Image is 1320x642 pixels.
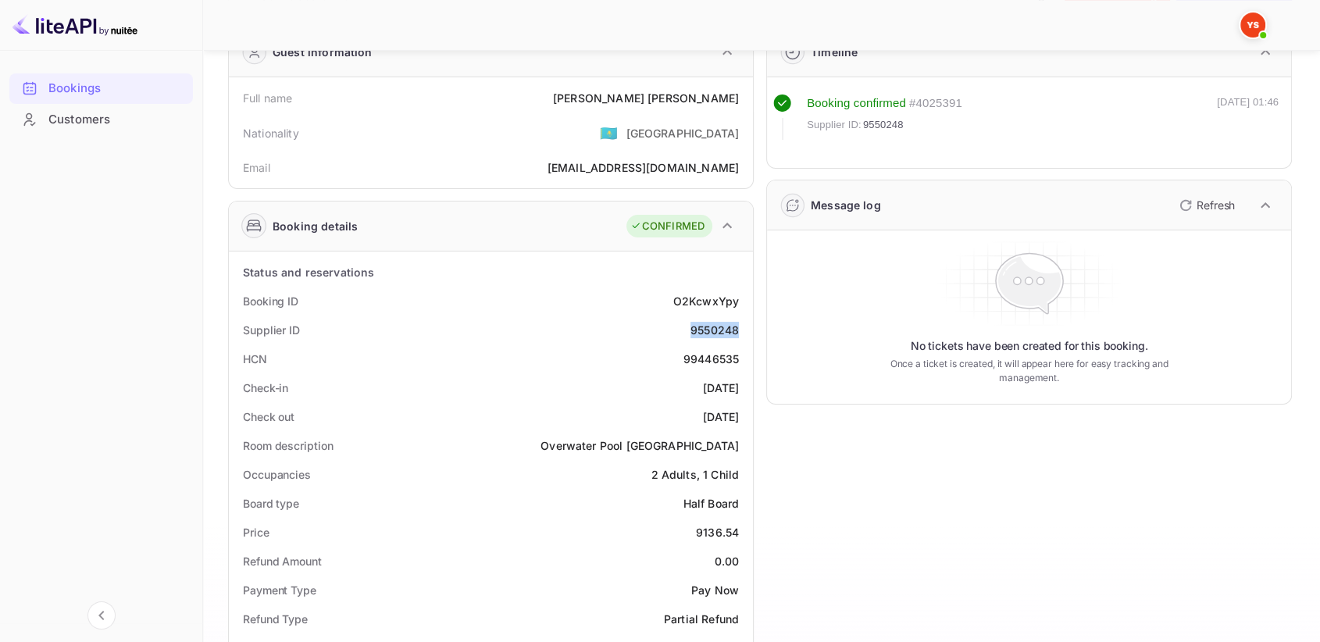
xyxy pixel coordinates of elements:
div: Message log [811,197,881,213]
div: Price [243,524,269,540]
div: Refund Type [243,611,308,627]
div: Supplier ID [243,322,300,338]
div: Bookings [48,80,185,98]
img: Yandex Support [1240,12,1265,37]
div: [DATE] 01:46 [1217,95,1279,140]
p: Once a ticket is created, it will appear here for easy tracking and management. [888,357,1169,385]
div: [DATE] [703,408,739,425]
div: [GEOGRAPHIC_DATA] [626,125,739,141]
div: # 4025391 [909,95,962,112]
p: Refresh [1197,197,1235,213]
div: Booking confirmed [807,95,906,112]
div: Check-in [243,380,288,396]
div: Occupancies [243,466,311,483]
div: CONFIRMED [630,219,705,234]
div: O2KcwxYpy [673,293,739,309]
div: 0.00 [714,553,739,569]
div: Check out [243,408,294,425]
div: Bookings [9,73,193,104]
div: HCN [243,351,267,367]
div: 99446535 [683,351,739,367]
div: Half Board [683,495,740,512]
div: Email [243,159,270,176]
img: LiteAPI logo [12,12,137,37]
div: Room description [243,437,333,454]
div: Full name [243,90,292,106]
div: Timeline [811,44,858,60]
div: Overwater Pool [GEOGRAPHIC_DATA] [540,437,739,454]
div: [DATE] [703,380,739,396]
div: 9550248 [690,322,739,338]
span: Supplier ID: [807,117,862,133]
button: Collapse navigation [87,601,116,630]
div: 2 Adults, 1 Child [651,466,739,483]
div: [PERSON_NAME] [PERSON_NAME] [553,90,739,106]
div: Guest information [273,44,373,60]
div: 9136.54 [696,524,739,540]
div: Status and reservations [243,264,374,280]
span: United States [600,119,618,147]
div: Pay Now [691,582,739,598]
div: Nationality [243,125,299,141]
a: Bookings [9,73,193,102]
div: Partial Refund [664,611,739,627]
div: Board type [243,495,299,512]
div: Payment Type [243,582,316,598]
a: Customers [9,105,193,134]
div: Booking details [273,218,358,234]
div: Customers [9,105,193,135]
div: Customers [48,111,185,129]
span: 9550248 [863,117,904,133]
div: Refund Amount [243,553,322,569]
button: Refresh [1170,193,1241,218]
p: No tickets have been created for this booking. [911,338,1148,354]
div: Booking ID [243,293,298,309]
div: [EMAIL_ADDRESS][DOMAIN_NAME] [548,159,739,176]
